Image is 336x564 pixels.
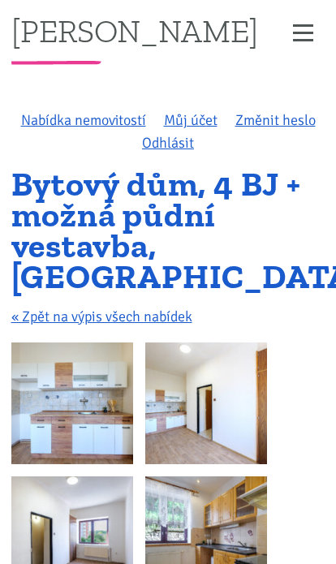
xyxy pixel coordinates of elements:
[142,134,194,152] a: Odhlásit
[11,308,192,325] a: « Zpět na výpis všech nabídek
[282,19,325,47] button: Zobrazit menu
[21,111,146,129] a: Nabídka nemovitostí
[235,111,316,129] a: Změnit heslo
[11,169,325,291] h1: Bytový dům, 4 BJ + možná půdní vestavba, [GEOGRAPHIC_DATA]
[11,15,258,46] a: [PERSON_NAME]
[164,111,218,129] a: Můj účet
